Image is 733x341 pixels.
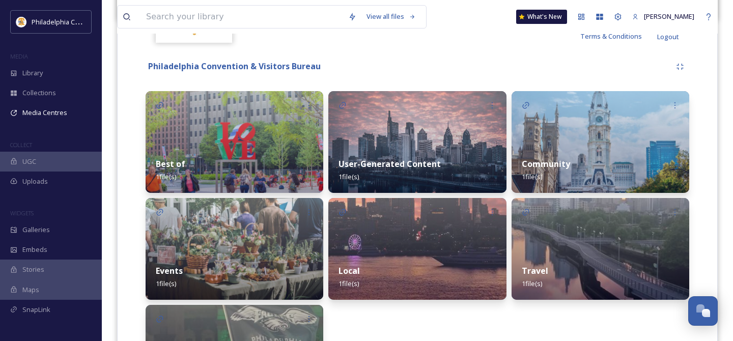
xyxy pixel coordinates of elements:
a: [PERSON_NAME] [627,7,699,26]
strong: User-Generated Content [339,158,441,169]
strong: Community [522,158,570,169]
span: Logout [657,32,679,41]
span: 1 file(s) [522,172,542,181]
span: 1 file(s) [339,279,359,288]
img: 51b5488b-c720-4229-a066-0d4e25a6aacb.jpg [328,91,506,193]
span: MEDIA [10,52,28,60]
span: Media Centres [22,108,67,118]
span: 1 file(s) [156,279,176,288]
strong: Best of [156,158,185,169]
strong: Events [156,265,183,276]
span: Stories [22,265,44,274]
span: Galleries [22,225,50,235]
span: UGC [22,157,36,166]
img: 8a97121a-502a-4ed4-b477-0804aad80596.jpg [512,198,689,300]
a: What's New [516,10,567,24]
span: Philadelphia Convention & Visitors Bureau [32,17,160,26]
span: Terms & Conditions [580,32,642,41]
span: Embeds [22,245,47,254]
span: COLLECT [10,141,32,149]
img: f94003f8-31b1-464e-8982-6d7b91eeae7e.jpg [146,198,323,300]
img: c707e6cc-bee4-4d35-a046-8ebd4ef199b7.jpg [146,91,323,193]
span: Library [22,68,43,78]
a: View all files [361,7,421,26]
img: 38f9b05e-50ad-4b86-92b7-755534bbdebf.jpg [328,198,506,300]
button: Open Chat [688,296,718,326]
strong: Philadelphia Convention & Visitors Bureau [148,61,321,72]
span: [PERSON_NAME] [644,12,694,21]
strong: Travel [522,265,548,276]
strong: Local [339,265,360,276]
span: 1 file(s) [522,279,542,288]
img: 05e39393-4a7a-4a6e-bf21-b23038c83524.jpg [512,91,689,193]
input: Search your library [141,6,343,28]
span: Collections [22,88,56,98]
span: Maps [22,285,39,295]
img: download.jpeg [16,17,26,27]
span: SnapLink [22,305,50,315]
span: 1 file(s) [339,172,359,181]
span: Uploads [22,177,48,186]
span: WIDGETS [10,209,34,217]
span: 1 file(s) [156,172,176,181]
a: Terms & Conditions [580,30,657,42]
